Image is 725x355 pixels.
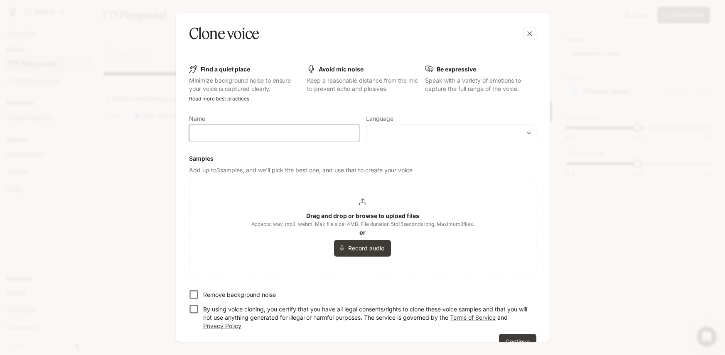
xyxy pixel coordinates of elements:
[189,166,536,174] p: Add up to 3 samples, and we'll pick the best one, and use that to create your voice
[251,220,474,228] span: Accepts: wav, mp3, webm. Max file size: 4MB. File duration 5 to 15 seconds long. Maximum 3 files.
[201,66,250,73] b: Find a quiet place
[437,66,476,73] b: Be expressive
[189,154,536,163] h6: Samples
[450,314,496,321] a: Terms of Service
[366,116,393,122] p: Language
[359,229,366,236] b: or
[319,66,364,73] b: Avoid mic noise
[189,76,300,93] p: Minimize background noise to ensure your voice is captured clearly.
[189,95,249,102] a: Read more best practices
[203,305,530,330] p: By using voice cloning, you certify that you have all legal consents/rights to clone these voice ...
[334,240,391,257] button: Record audio
[189,116,205,122] p: Name
[306,212,419,219] b: Drag and drop or browse to upload files
[499,334,536,350] button: Continue
[189,23,259,44] h5: Clone voice
[307,76,418,93] p: Keep a reasonable distance from the mic to prevent echo and plosives.
[366,129,536,137] div: ​
[203,322,241,329] a: Privacy Policy
[425,76,536,93] p: Speak with a variety of emotions to capture the full range of the voice.
[203,291,276,299] p: Remove background noise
